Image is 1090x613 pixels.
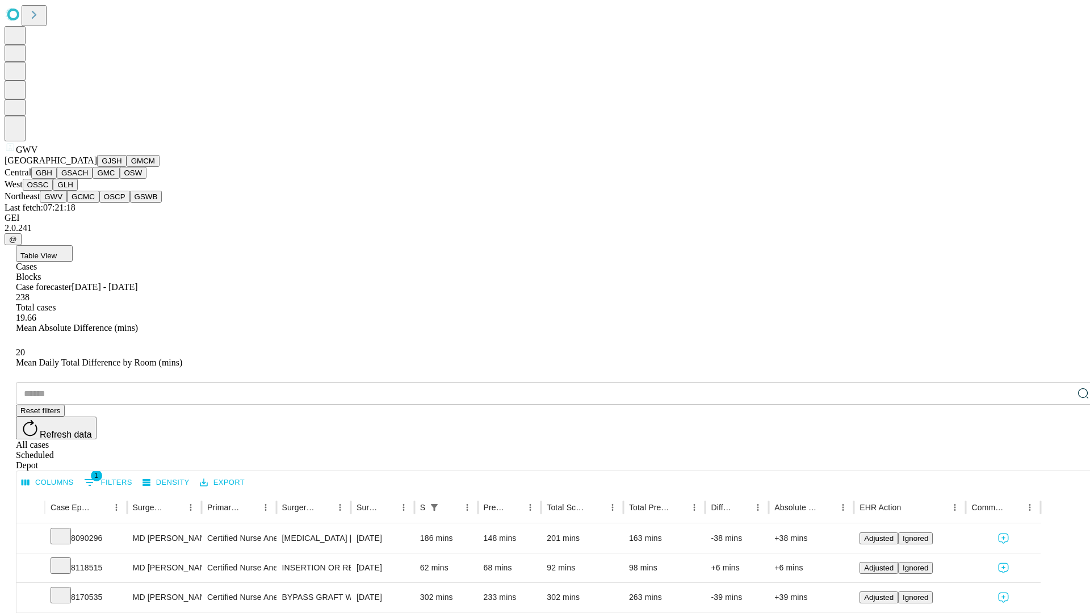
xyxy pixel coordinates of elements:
span: Refresh data [40,430,92,439]
button: GLH [53,179,77,191]
button: Refresh data [16,417,97,439]
button: Expand [22,588,39,608]
span: [GEOGRAPHIC_DATA] [5,156,97,165]
div: 1 active filter [426,499,442,515]
div: 98 mins [629,553,700,582]
span: 19.66 [16,313,36,322]
div: Total Predicted Duration [629,503,670,512]
button: Select columns [19,474,77,492]
button: Sort [93,499,108,515]
button: Menu [258,499,274,515]
span: Total cases [16,303,56,312]
button: Menu [947,499,963,515]
button: Export [197,474,248,492]
button: Sort [380,499,396,515]
button: Menu [1022,499,1038,515]
div: [DATE] [357,524,409,553]
button: Menu [686,499,702,515]
span: Ignored [903,593,928,602]
button: Expand [22,559,39,578]
div: -39 mins [711,583,763,612]
div: MD [PERSON_NAME] D Md [133,583,196,612]
button: Sort [316,499,332,515]
button: Adjusted [860,562,898,574]
div: 163 mins [629,524,700,553]
span: Table View [20,251,57,260]
button: GCMC [67,191,99,203]
button: Sort [443,499,459,515]
button: Menu [183,499,199,515]
div: 2.0.241 [5,223,1085,233]
button: Sort [242,499,258,515]
button: Ignored [898,591,933,603]
button: GMC [93,167,119,179]
button: OSW [120,167,147,179]
button: Ignored [898,562,933,574]
span: 238 [16,292,30,302]
div: Certified Nurse Anesthetist [207,553,270,582]
button: Sort [589,499,605,515]
div: Total Scheduled Duration [547,503,588,512]
button: Show filters [81,473,135,492]
button: Menu [605,499,621,515]
div: Primary Service [207,503,240,512]
button: Show filters [426,499,442,515]
span: Central [5,167,31,177]
button: Menu [835,499,851,515]
div: 186 mins [420,524,472,553]
span: Adjusted [864,564,894,572]
button: Expand [22,529,39,549]
div: MD [PERSON_NAME] [133,553,196,582]
span: 1 [91,470,102,481]
button: Density [140,474,192,492]
button: OSCP [99,191,130,203]
div: -38 mins [711,524,763,553]
div: 201 mins [547,524,618,553]
span: [DATE] - [DATE] [72,282,137,292]
div: +6 mins [774,553,848,582]
div: EHR Action [860,503,901,512]
button: Reset filters [16,405,65,417]
div: Predicted In Room Duration [484,503,506,512]
button: Sort [819,499,835,515]
div: 62 mins [420,553,472,582]
span: Mean Daily Total Difference by Room (mins) [16,358,182,367]
div: 302 mins [420,583,472,612]
div: [DATE] [357,553,409,582]
div: Surgery Date [357,503,379,512]
span: @ [9,235,17,243]
div: Case Epic Id [51,503,91,512]
div: Comments [971,503,1004,512]
div: 68 mins [484,553,536,582]
button: Menu [750,499,766,515]
button: Menu [522,499,538,515]
div: Certified Nurse Anesthetist [207,524,270,553]
div: 302 mins [547,583,618,612]
button: Sort [734,499,750,515]
div: 263 mins [629,583,700,612]
button: Menu [459,499,475,515]
div: Difference [711,503,733,512]
button: GBH [31,167,57,179]
div: Scheduled In Room Duration [420,503,425,512]
button: Menu [108,499,124,515]
div: MD [PERSON_NAME] [133,524,196,553]
div: 8090296 [51,524,121,553]
div: 148 mins [484,524,536,553]
button: Menu [332,499,348,515]
span: Ignored [903,564,928,572]
button: GMCM [127,155,160,167]
button: Menu [396,499,412,515]
div: 8118515 [51,553,121,582]
span: Reset filters [20,406,60,415]
div: 92 mins [547,553,618,582]
span: 20 [16,347,25,357]
div: Absolute Difference [774,503,818,512]
span: Adjusted [864,593,894,602]
div: +6 mins [711,553,763,582]
div: GEI [5,213,1085,223]
button: Table View [16,245,73,262]
button: @ [5,233,22,245]
div: Certified Nurse Anesthetist [207,583,270,612]
button: Sort [1006,499,1022,515]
